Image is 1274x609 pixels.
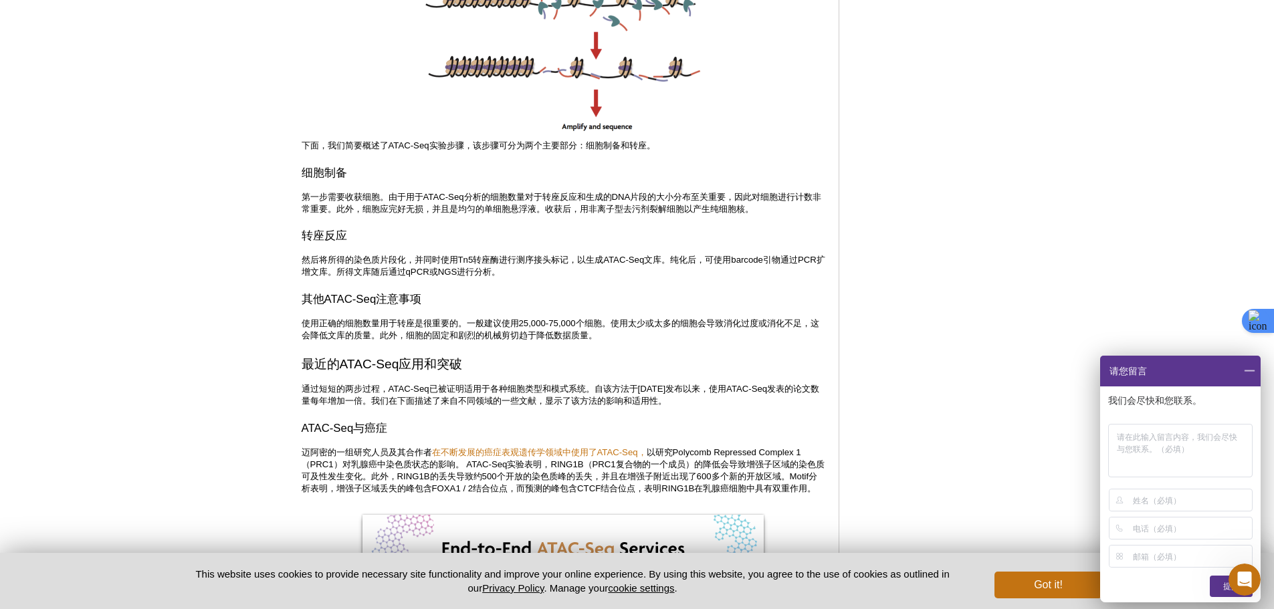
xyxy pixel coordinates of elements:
[302,291,825,308] h3: 其他ATAC-Seq注意事项
[302,318,825,342] p: 使用正确的细胞数量用于转座是很重要的。一般建议使用25,000-75,000个细胞。使用太少或太多的细胞会导致消化过度或消化不足，这会降低文库的质量。此外，细胞的固定和剧烈的机械剪切趋于降低数据质量。
[432,447,647,457] a: 在不断发展的癌症表观遗传学领域中使用了ATAC-Seq，
[173,567,973,595] p: This website uses cookies to provide necessary site functionality and improve your online experie...
[1133,489,1250,511] input: 姓名（必填）
[1108,356,1147,386] span: 请您留言
[302,383,825,407] p: 通过短短的两步过程，ATAC-Seq已被证明适用于各种细胞类型和模式系统。自该方法于[DATE]发布以来，使用ATAC-Seq发表的论文数量每年增加一倍。我们在下面描述了来自不同领域的一些文献，...
[302,447,825,495] p: 迈阿密的一组研究人员及其合作者 以研究Polycomb Repressed Complex 1（PRC1）对乳腺癌中染色质状态的影响。 ATAC-Seq实验表明，RING1B（PRC1复合物的一...
[302,191,825,215] p: 第一步需要收获细胞。由于用于ATAC-Seq分析的细胞数量对于转座反应和生成的DNA片段的大小分布至关重要，因此对细胞进行计数非常重要。此外，细胞应完好无损，并且是均匀的单细胞悬浮液。收获后，用...
[302,140,825,152] p: 下面，我们简要概述了ATAC-Seq实验步骤，该步骤可分为两个主要部分：细胞制备和转座。
[482,582,544,594] a: Privacy Policy
[302,254,825,278] p: 然后将所得的染色质片段化，并同时使用Tn5转座酶进行测序接头标记，以生成ATAC-Seq文库。纯化后，可使用barcode引物通过PCR扩增文库。所得文库随后通过qPCR或NGS进行分析。
[302,228,825,244] h3: 转座反应
[302,420,825,437] h3: ATAC-Seq与癌症
[1133,517,1250,539] input: 电话（必填）
[1133,545,1250,567] input: 邮箱（必填）
[302,355,825,373] h2: 最近的ATAC-Seq应用和突破
[1108,394,1255,406] p: 我们会尽快和您联系。
[608,582,674,594] button: cookie settings
[994,572,1101,598] button: Got it!
[1229,564,1261,596] iframe: Intercom live chat
[1210,576,1253,597] div: 提交
[302,165,825,181] h3: 细胞制备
